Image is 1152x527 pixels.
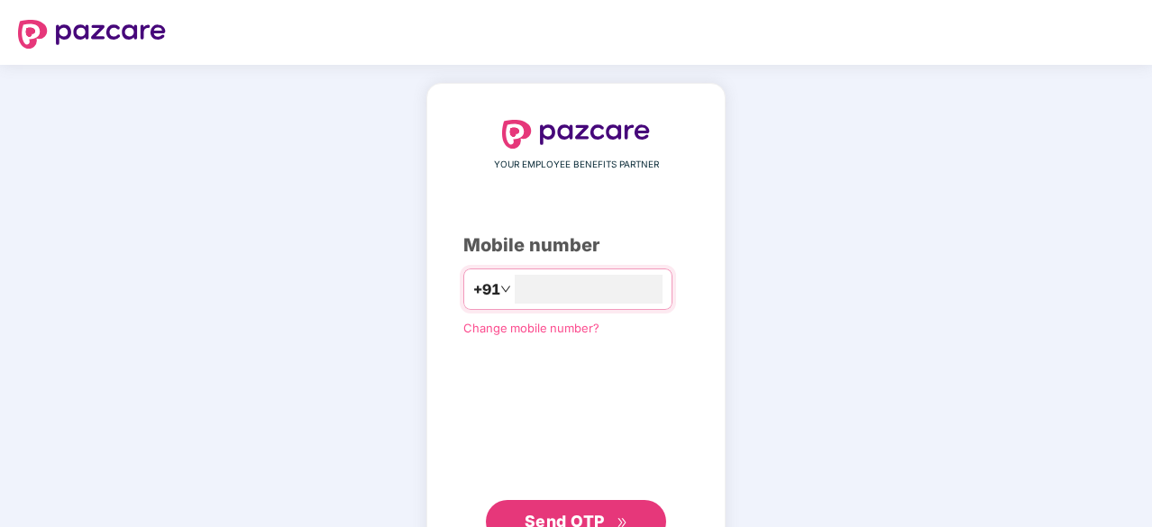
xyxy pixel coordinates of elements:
img: logo [502,120,650,149]
div: Mobile number [463,232,689,259]
span: down [500,284,511,295]
span: +91 [473,278,500,301]
a: Change mobile number? [463,321,599,335]
span: YOUR EMPLOYEE BENEFITS PARTNER [494,158,659,172]
img: logo [18,20,166,49]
